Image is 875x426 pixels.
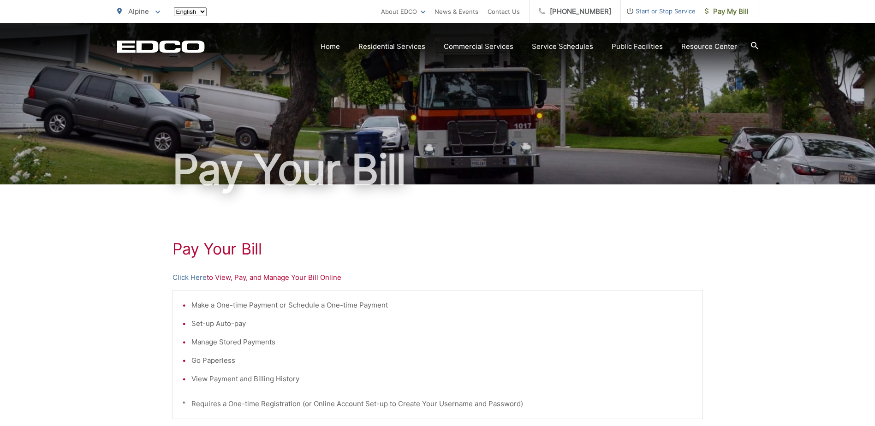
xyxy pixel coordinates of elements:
[128,7,149,16] span: Alpine
[321,41,340,52] a: Home
[173,272,703,283] p: to View, Pay, and Manage Your Bill Online
[532,41,593,52] a: Service Schedules
[191,355,693,366] li: Go Paperless
[612,41,663,52] a: Public Facilities
[173,240,703,258] h1: Pay Your Bill
[173,272,207,283] a: Click Here
[444,41,513,52] a: Commercial Services
[117,147,758,193] h1: Pay Your Bill
[191,318,693,329] li: Set-up Auto-pay
[191,300,693,311] li: Make a One-time Payment or Schedule a One-time Payment
[435,6,478,17] a: News & Events
[488,6,520,17] a: Contact Us
[358,41,425,52] a: Residential Services
[117,40,205,53] a: EDCD logo. Return to the homepage.
[381,6,425,17] a: About EDCO
[182,398,693,409] p: * Requires a One-time Registration (or Online Account Set-up to Create Your Username and Password)
[191,337,693,348] li: Manage Stored Payments
[705,6,749,17] span: Pay My Bill
[174,7,207,16] select: Select a language
[681,41,737,52] a: Resource Center
[191,373,693,385] li: View Payment and Billing History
